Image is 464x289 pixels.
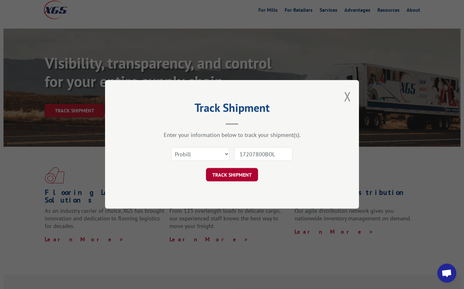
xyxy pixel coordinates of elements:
[137,103,327,115] h2: Track Shipment
[234,148,293,161] input: Number(s)
[437,264,456,283] a: Open chat
[344,88,351,105] button: Close modal
[206,168,258,182] button: TRACK SHIPMENT
[137,131,327,139] div: Enter your information below to track your shipment(s).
